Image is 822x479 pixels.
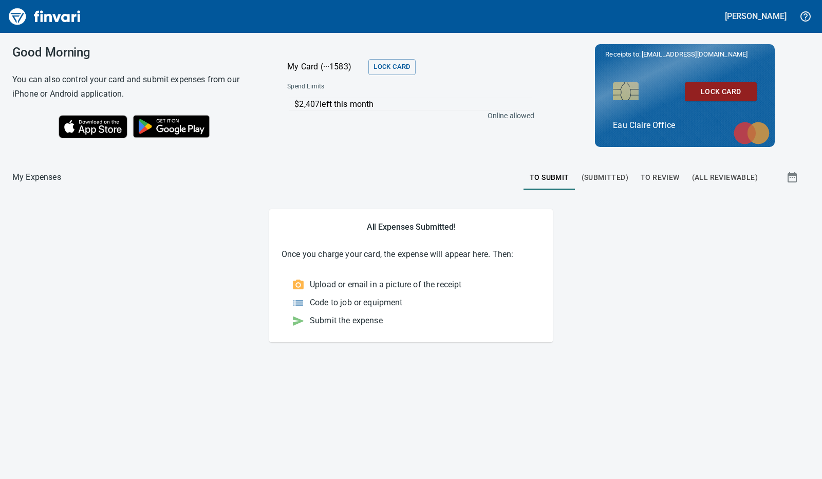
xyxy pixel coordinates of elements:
p: Eau Claire Office [613,119,757,132]
span: Lock Card [693,85,749,98]
p: My Expenses [12,171,61,183]
span: To Review [641,171,680,184]
button: [PERSON_NAME] [722,8,789,24]
button: Lock Card [685,82,757,101]
img: Get it on Google Play [127,109,216,143]
p: My Card (···1583) [287,61,364,73]
h5: [PERSON_NAME] [725,11,787,22]
p: Submit the expense [310,315,383,327]
img: mastercard.svg [728,117,775,150]
p: Code to job or equipment [310,297,403,309]
p: Upload or email in a picture of the receipt [310,279,461,291]
span: Spend Limits [287,82,428,92]
span: To Submit [530,171,569,184]
button: Lock Card [368,59,415,75]
p: Receipts to: [605,49,764,60]
h6: You can also control your card and submit expenses from our iPhone or Android application. [12,72,261,101]
span: (All Reviewable) [692,171,758,184]
img: Finvari [6,4,83,29]
h3: Good Morning [12,45,261,60]
h5: All Expenses Submitted! [282,222,540,232]
p: Once you charge your card, the expense will appear here. Then: [282,248,540,261]
img: Download on the App Store [59,115,127,138]
nav: breadcrumb [12,171,61,183]
p: Online allowed [279,110,534,121]
span: Lock Card [373,61,410,73]
button: Show transactions within a particular date range [777,165,810,190]
span: (Submitted) [582,171,628,184]
span: [EMAIL_ADDRESS][DOMAIN_NAME] [641,49,749,59]
p: $2,407 left this month [294,98,532,110]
